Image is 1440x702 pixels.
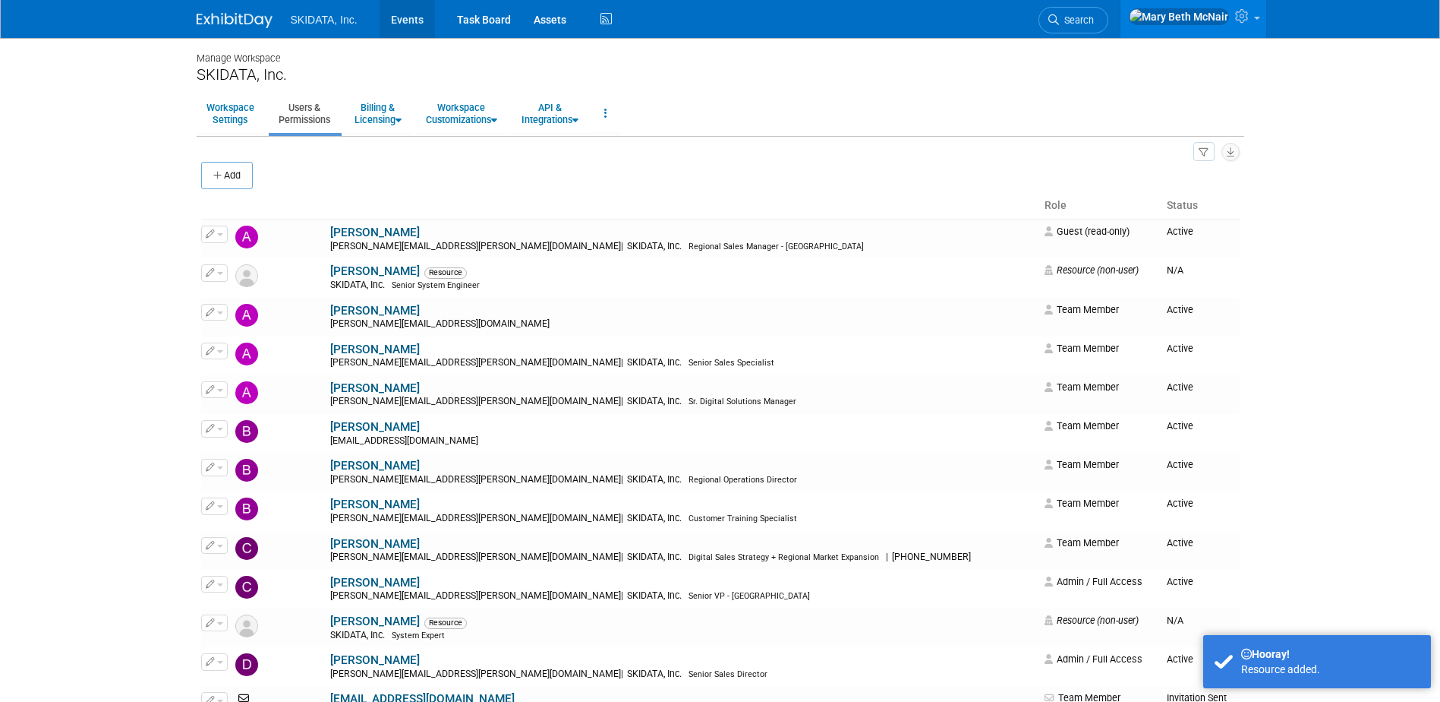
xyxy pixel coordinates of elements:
[1045,304,1119,315] span: Team Member
[1045,420,1119,432] span: Team Member
[330,552,1035,564] div: [PERSON_NAME][EMAIL_ADDRESS][PERSON_NAME][DOMAIN_NAME]
[235,576,258,599] img: Christopher Archer
[886,552,888,562] span: |
[235,226,258,248] img: Aaron Siebert
[1045,653,1142,665] span: Admin / Full Access
[1167,498,1193,509] span: Active
[235,498,258,520] img: Brenda Shively
[330,498,420,511] a: [PERSON_NAME]
[1241,647,1420,662] div: Hooray!
[235,420,258,443] img: Becky Fox
[235,459,258,482] img: Bill Herman
[235,537,258,560] img: Carly Jansen
[621,552,623,562] span: |
[1167,226,1193,237] span: Active
[1038,193,1160,219] th: Role
[623,396,686,406] span: SKIDATA, Inc.
[623,669,686,679] span: SKIDATA, Inc.
[688,242,864,251] span: Regional Sales Manager - [GEOGRAPHIC_DATA]
[330,590,1035,602] div: [PERSON_NAME][EMAIL_ADDRESS][PERSON_NAME][DOMAIN_NAME]
[1241,662,1420,677] div: Resource added.
[1045,381,1119,393] span: Team Member
[623,357,686,368] span: SKIDATA, Inc.
[1161,193,1240,219] th: Status
[1167,459,1193,470] span: Active
[330,226,420,239] a: [PERSON_NAME]
[1045,264,1139,276] span: Resource (non-user)
[888,552,975,562] span: [PHONE_NUMBER]
[330,435,1035,447] div: [EMAIL_ADDRESS][DOMAIN_NAME]
[330,381,420,395] a: [PERSON_NAME]
[688,358,774,368] span: Senior Sales Specialist
[1167,343,1193,354] span: Active
[235,615,258,637] img: Resource
[1167,576,1193,587] span: Active
[330,357,1035,369] div: [PERSON_NAME][EMAIL_ADDRESS][PERSON_NAME][DOMAIN_NAME]
[330,304,420,318] a: [PERSON_NAME]
[424,618,467,628] span: Resource
[330,459,420,473] a: [PERSON_NAME]
[688,669,767,679] span: Senior Sales Director
[330,343,420,356] a: [PERSON_NAME]
[621,474,623,485] span: |
[345,95,411,132] a: Billing &Licensing
[197,95,264,132] a: WorkspaceSettings
[392,280,480,290] span: Senior System Engineer
[1167,653,1193,665] span: Active
[1045,226,1130,237] span: Guest (read-only)
[1045,615,1139,626] span: Resource (non-user)
[235,264,258,287] img: Resource
[623,474,686,485] span: SKIDATA, Inc.
[1167,264,1183,276] span: N/A
[330,669,1035,681] div: [PERSON_NAME][EMAIL_ADDRESS][PERSON_NAME][DOMAIN_NAME]
[621,396,623,406] span: |
[623,590,686,601] span: SKIDATA, Inc.
[1045,498,1119,509] span: Team Member
[330,420,420,434] a: [PERSON_NAME]
[235,653,258,676] img: Damon Kessler
[424,267,467,278] span: Resource
[330,318,1035,330] div: [PERSON_NAME][EMAIL_ADDRESS][DOMAIN_NAME]
[330,264,420,278] a: [PERSON_NAME]
[688,552,879,562] span: Digital Sales Strategy + Regional Market Expansion
[1167,537,1193,549] span: Active
[623,241,686,251] span: SKIDATA, Inc.
[330,576,420,590] a: [PERSON_NAME]
[330,653,420,667] a: [PERSON_NAME]
[1167,615,1183,626] span: N/A
[235,381,258,404] img: Andy Shenberger
[330,537,420,551] a: [PERSON_NAME]
[1045,537,1119,549] span: Team Member
[1045,459,1119,470] span: Team Member
[1129,8,1229,25] img: Mary Beth McNair
[235,304,258,327] img: Andreas Kranabetter
[512,95,588,132] a: API &Integrations
[688,397,796,406] span: Sr. Digital Solutions Manager
[330,280,389,290] span: SKIDATA, Inc.
[197,65,1244,84] div: SKIDATA, Inc.
[621,241,623,251] span: |
[1045,576,1142,587] span: Admin / Full Access
[330,396,1035,408] div: [PERSON_NAME][EMAIL_ADDRESS][PERSON_NAME][DOMAIN_NAME]
[197,38,1244,65] div: Manage Workspace
[330,615,420,628] a: [PERSON_NAME]
[1045,343,1119,354] span: Team Member
[330,241,1035,253] div: [PERSON_NAME][EMAIL_ADDRESS][PERSON_NAME][DOMAIN_NAME]
[1167,420,1193,432] span: Active
[330,513,1035,525] div: [PERSON_NAME][EMAIL_ADDRESS][PERSON_NAME][DOMAIN_NAME]
[688,591,810,601] span: Senior VP - [GEOGRAPHIC_DATA]
[621,357,623,368] span: |
[235,343,258,365] img: Andy Hennessey
[330,474,1035,486] div: [PERSON_NAME][EMAIL_ADDRESS][PERSON_NAME][DOMAIN_NAME]
[1167,381,1193,393] span: Active
[197,13,273,28] img: ExhibitDay
[1167,304,1193,315] span: Active
[621,669,623,679] span: |
[623,513,686,523] span: SKIDATA, Inc.
[1038,7,1108,33] a: Search
[269,95,340,132] a: Users &Permissions
[688,514,797,523] span: Customer Training Specialist
[688,475,797,485] span: Regional Operations Director
[392,631,445,640] span: System Expert
[330,630,389,640] span: SKIDATA, Inc.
